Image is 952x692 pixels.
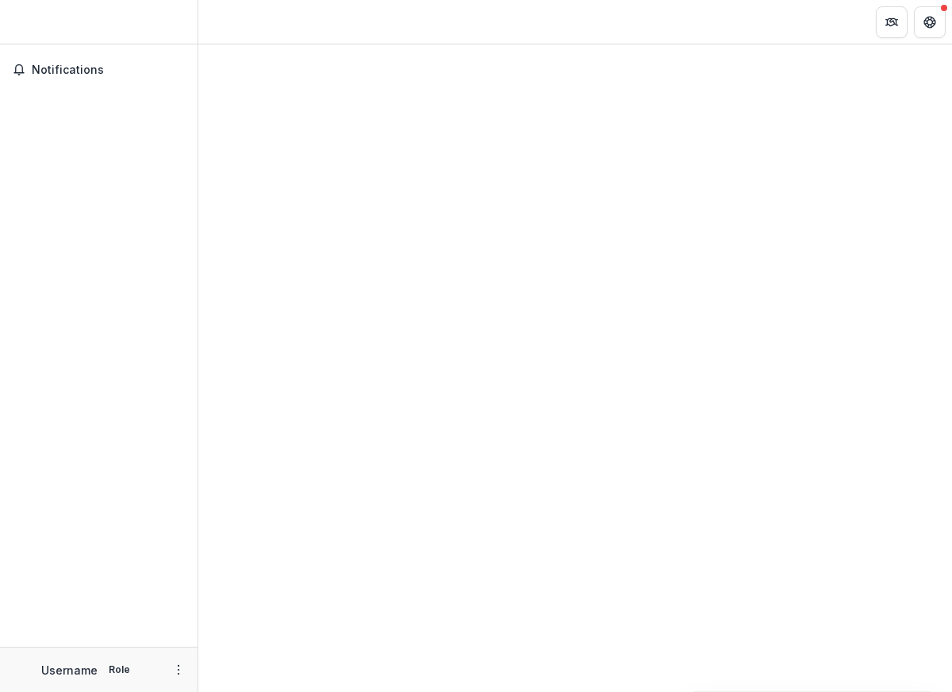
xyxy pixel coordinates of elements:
[169,660,188,679] button: More
[104,663,135,677] p: Role
[32,63,185,77] span: Notifications
[6,57,191,83] button: Notifications
[876,6,908,38] button: Partners
[914,6,946,38] button: Get Help
[41,662,98,679] p: Username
